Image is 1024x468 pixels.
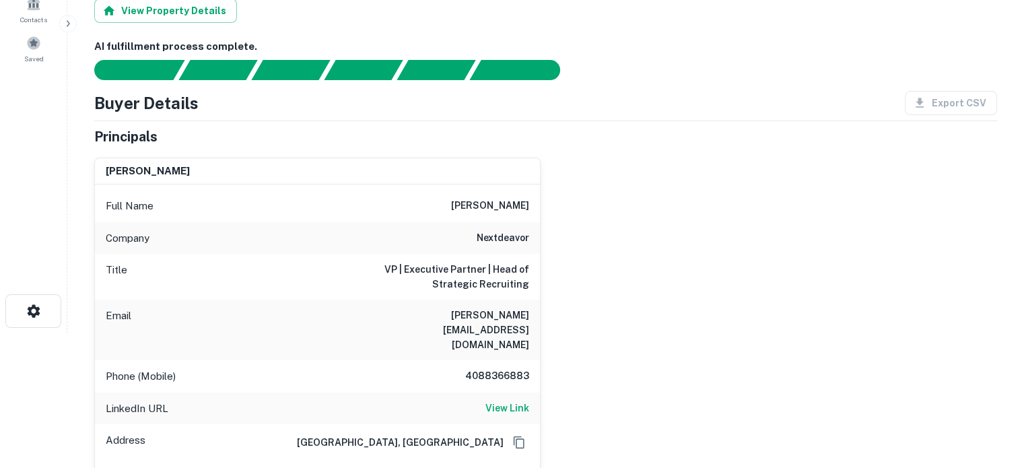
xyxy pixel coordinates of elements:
div: Principals found, AI now looking for contact information... [324,60,403,80]
span: Saved [24,53,44,64]
p: Full Name [106,198,153,214]
h6: [PERSON_NAME] [106,164,190,179]
a: View Link [485,401,529,417]
p: Address [106,432,145,453]
button: Copy Address [509,432,529,453]
h4: Buyer Details [94,91,199,115]
div: Principals found, still searching for contact information. This may take time... [397,60,475,80]
h5: Principals [94,127,158,147]
h6: VP | Executive Partner | Head of Strategic Recruiting [368,262,529,292]
h6: AI fulfillment process complete. [94,39,997,55]
iframe: Chat Widget [957,360,1024,425]
h6: View Link [485,401,529,415]
p: Phone (Mobile) [106,368,176,385]
p: Email [106,308,131,352]
p: Title [106,262,127,292]
div: AI fulfillment process complete. [470,60,576,80]
h6: [GEOGRAPHIC_DATA], [GEOGRAPHIC_DATA] [286,435,504,450]
div: Sending borrower request to AI... [78,60,179,80]
div: Documents found, AI parsing details... [251,60,330,80]
a: Saved [4,30,63,67]
span: Contacts [20,14,47,25]
p: Company [106,230,149,246]
h6: [PERSON_NAME] [451,198,529,214]
p: LinkedIn URL [106,401,168,417]
h6: 4088366883 [448,368,529,385]
h6: [PERSON_NAME][EMAIL_ADDRESS][DOMAIN_NAME] [368,308,529,352]
div: Your request is received and processing... [178,60,257,80]
h6: nextdeavor [477,230,529,246]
